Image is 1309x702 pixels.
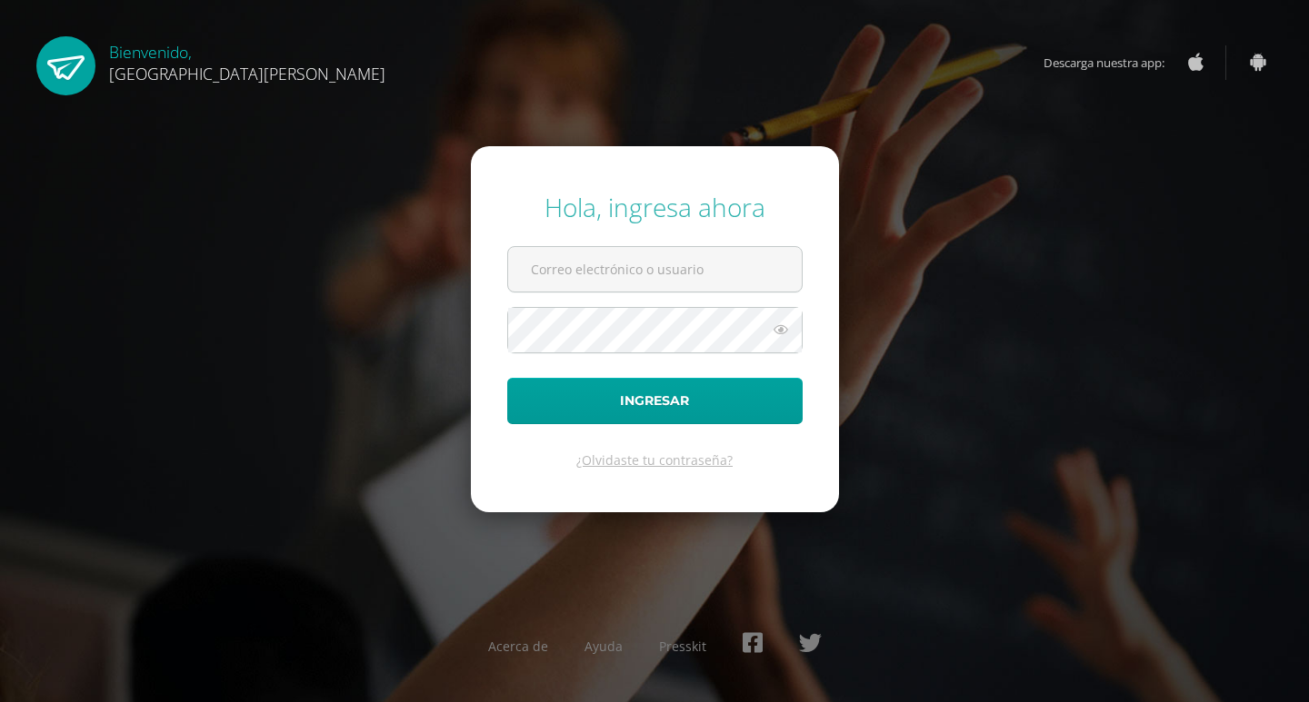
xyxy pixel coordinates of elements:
[507,378,803,424] button: Ingresar
[488,638,548,655] a: Acerca de
[109,63,385,84] span: [GEOGRAPHIC_DATA][PERSON_NAME]
[585,638,623,655] a: Ayuda
[1044,45,1183,80] span: Descarga nuestra app:
[507,190,803,224] div: Hola, ingresa ahora
[508,247,802,292] input: Correo electrónico o usuario
[109,36,385,84] div: Bienvenido,
[576,451,733,469] a: ¿Olvidaste tu contraseña?
[659,638,706,655] a: Presskit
